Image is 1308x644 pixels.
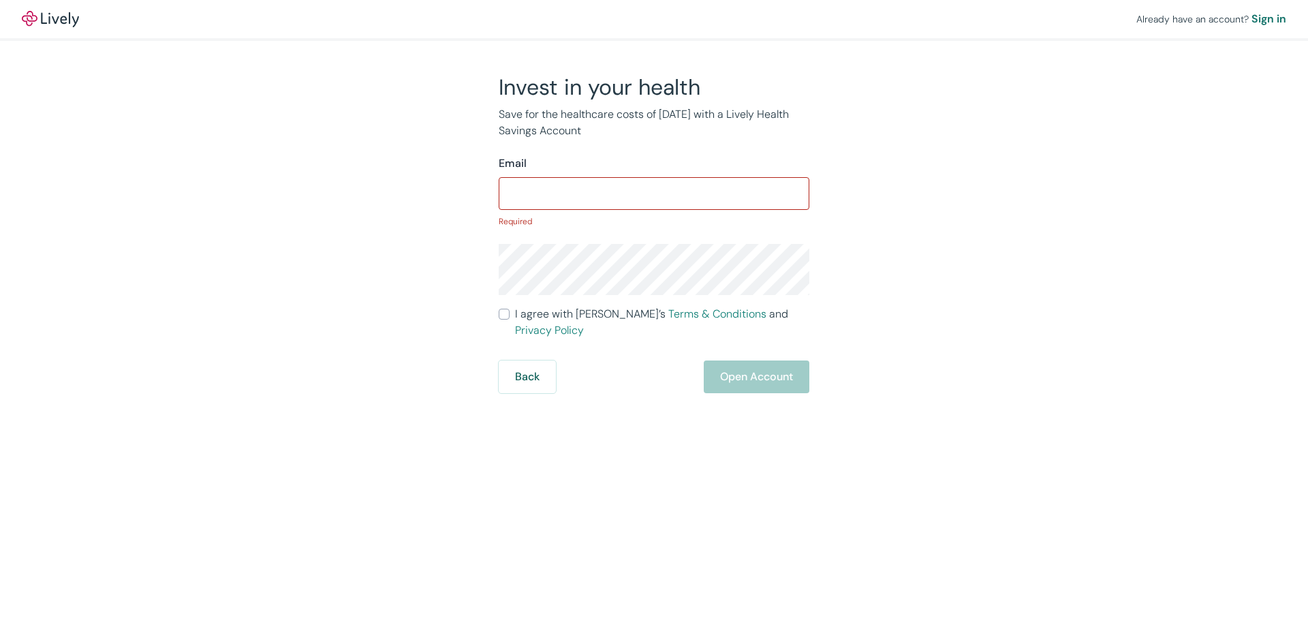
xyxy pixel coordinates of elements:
button: Back [499,361,556,393]
p: Required [499,215,809,228]
a: Sign in [1251,11,1286,27]
a: LivelyLively [22,11,79,27]
a: Privacy Policy [515,323,584,337]
a: Terms & Conditions [668,307,766,321]
p: Save for the healthcare costs of [DATE] with a Lively Health Savings Account [499,106,809,139]
h2: Invest in your health [499,74,809,101]
div: Already have an account? [1136,11,1286,27]
img: Lively [22,11,79,27]
span: I agree with [PERSON_NAME]’s and [515,306,809,339]
label: Email [499,155,527,172]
